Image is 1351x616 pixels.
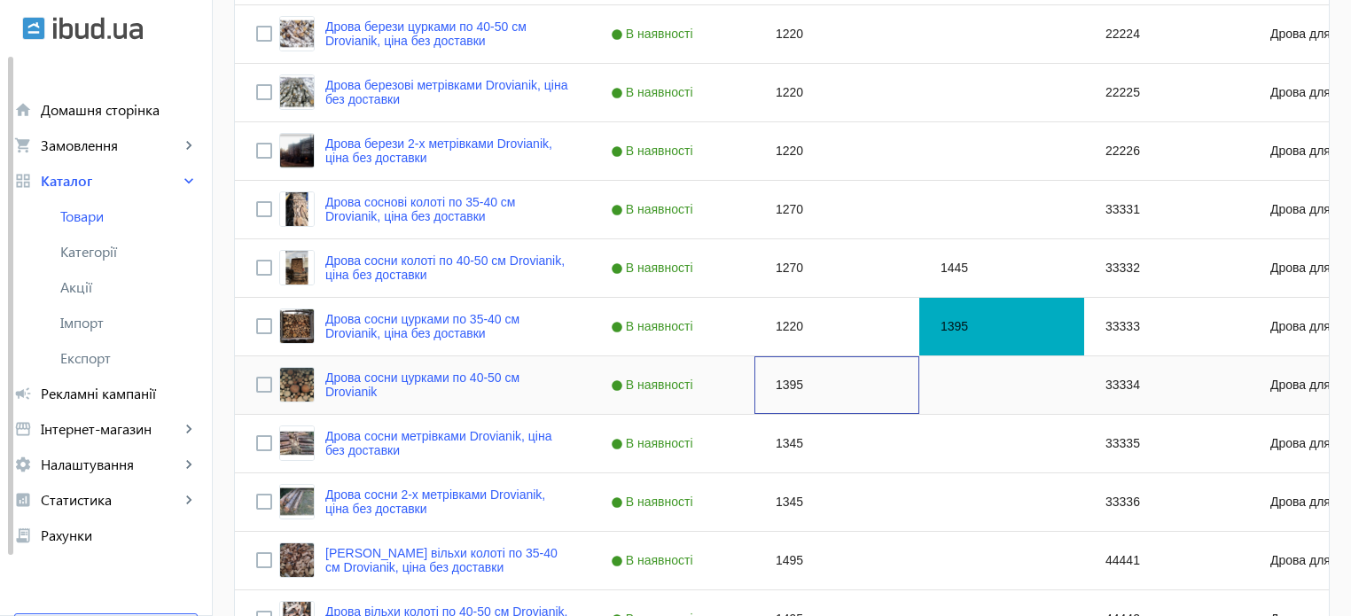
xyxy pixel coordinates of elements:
[325,370,568,399] a: Дрова сосни цурками по 40-50 см Drovianik
[1084,415,1249,472] div: 33335
[325,429,568,457] a: Дрова сосни метрівками Drovianik, ціна без доставки
[22,17,45,40] img: ibud.svg
[754,64,919,121] div: 1220
[325,312,568,340] a: Дрова сосни цурками по 35-40 см Drovianik, ціна без доставки
[60,207,198,225] span: Товари
[60,243,198,261] span: Категорії
[754,532,919,589] div: 1495
[754,122,919,180] div: 1220
[14,385,32,402] mat-icon: campaign
[325,487,568,516] a: Дрова сосни 2-х метрівками Drovianik, ціна без доставки
[1084,122,1249,180] div: 22226
[180,491,198,509] mat-icon: keyboard_arrow_right
[754,181,919,238] div: 1270
[14,136,32,154] mat-icon: shopping_cart
[754,239,919,297] div: 1270
[41,420,180,438] span: Інтернет-магазин
[1084,356,1249,414] div: 33334
[41,526,198,544] span: Рахунки
[754,356,919,414] div: 1395
[60,314,198,331] span: Імпорт
[919,239,1084,297] div: 1445
[180,172,198,190] mat-icon: keyboard_arrow_right
[919,298,1084,355] div: 1395
[1084,239,1249,297] div: 33332
[1084,473,1249,531] div: 33336
[41,136,180,154] span: Замовлення
[754,415,919,472] div: 1345
[53,17,143,40] img: ibud_text.svg
[611,495,698,509] span: В наявності
[611,144,698,158] span: В наявності
[41,101,198,119] span: Домашня сторінка
[325,78,568,106] a: Дрова березові метрівками Drovianik, ціна без доставки
[14,491,32,509] mat-icon: analytics
[14,172,32,190] mat-icon: grid_view
[14,526,32,544] mat-icon: receipt_long
[14,101,32,119] mat-icon: home
[1084,298,1249,355] div: 33333
[611,436,698,450] span: В наявності
[325,19,568,48] a: Дрова берези цурками по 40-50 см Drovianik, ціна без доставки
[611,319,698,333] span: В наявності
[325,546,568,574] a: [PERSON_NAME] вільхи колоті по 35-40 см Drovianik, ціна без доставки
[1084,64,1249,121] div: 22225
[611,27,698,41] span: В наявності
[1084,532,1249,589] div: 44441
[180,456,198,473] mat-icon: keyboard_arrow_right
[41,491,180,509] span: Статистика
[180,420,198,438] mat-icon: keyboard_arrow_right
[1084,5,1249,63] div: 22224
[611,553,698,567] span: В наявності
[14,420,32,438] mat-icon: storefront
[1084,181,1249,238] div: 33331
[41,172,180,190] span: Каталог
[325,136,568,165] a: Дрова берези 2-х метрівками Drovianik, ціна без доставки
[325,253,568,282] a: Дрова сосни колоті по 40-50 см Drovianik, ціна без доставки
[611,85,698,99] span: В наявності
[611,261,698,275] span: В наявності
[754,5,919,63] div: 1220
[60,278,198,296] span: Акції
[41,456,180,473] span: Налаштування
[41,385,198,402] span: Рекламні кампанії
[754,298,919,355] div: 1220
[325,195,568,223] a: Дрова соснові колоті по 35-40 см Drovianik, ціна без доставки
[14,456,32,473] mat-icon: settings
[611,378,698,392] span: В наявності
[180,136,198,154] mat-icon: keyboard_arrow_right
[60,349,198,367] span: Експорт
[611,202,698,216] span: В наявності
[754,473,919,531] div: 1345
